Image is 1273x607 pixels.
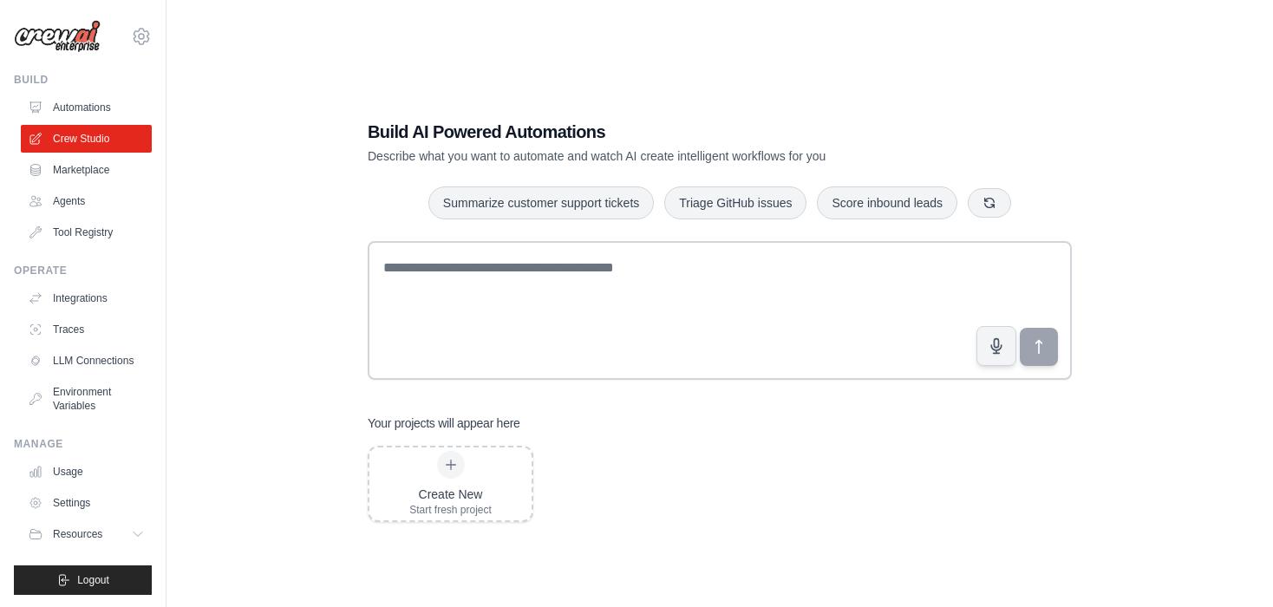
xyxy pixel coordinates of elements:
button: Get new suggestions [968,188,1011,218]
button: Resources [21,520,152,548]
h1: Build AI Powered Automations [368,120,950,144]
div: Operate [14,264,152,277]
a: Automations [21,94,152,121]
span: Resources [53,527,102,541]
a: Agents [21,187,152,215]
button: Logout [14,565,152,595]
div: Manage [14,437,152,451]
a: Tool Registry [21,219,152,246]
div: Start fresh project [409,503,492,517]
button: Click to speak your automation idea [976,326,1016,366]
div: Build [14,73,152,87]
a: Environment Variables [21,378,152,420]
h3: Your projects will appear here [368,414,520,432]
p: Describe what you want to automate and watch AI create intelligent workflows for you [368,147,950,165]
button: Summarize customer support tickets [428,186,654,219]
span: Logout [77,573,109,587]
button: Score inbound leads [817,186,957,219]
a: Traces [21,316,152,343]
a: LLM Connections [21,347,152,375]
a: Settings [21,489,152,517]
button: Triage GitHub issues [664,186,806,219]
img: Logo [14,20,101,53]
a: Integrations [21,284,152,312]
a: Marketplace [21,156,152,184]
a: Crew Studio [21,125,152,153]
div: Create New [409,486,492,503]
a: Usage [21,458,152,486]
